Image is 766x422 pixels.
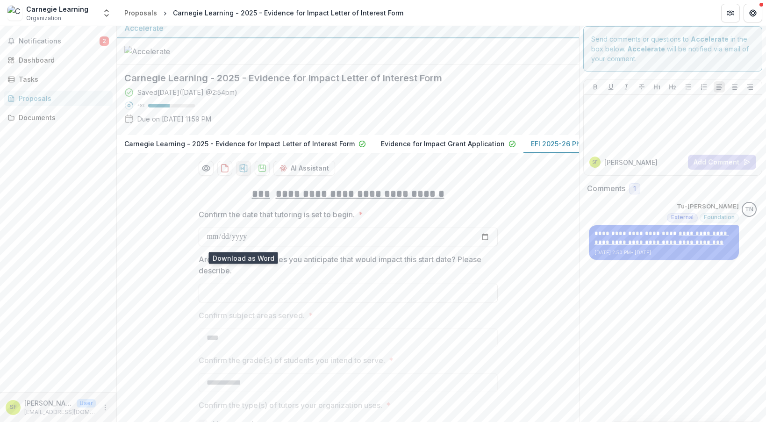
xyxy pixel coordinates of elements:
div: Proposals [19,93,105,103]
div: Dashboard [19,55,105,65]
button: Heading 1 [651,81,663,93]
a: Tasks [4,72,113,87]
p: [PERSON_NAME] [24,398,73,408]
button: AI Assistant [273,161,335,176]
button: Underline [605,81,616,93]
p: User [77,399,96,408]
button: Heading 2 [667,81,678,93]
div: Accelerate [124,22,572,34]
img: Carnegie Learning [7,6,22,21]
nav: breadcrumb [121,6,407,20]
button: Align Right [745,81,756,93]
a: Proposals [121,6,161,20]
a: Documents [4,110,113,125]
button: download-proposal [236,161,251,176]
div: Tasks [19,74,105,84]
p: Confirm the type(s) of tutors your organization uses. [199,400,382,411]
p: Confirm the grade(s) of students you intend to serve. [199,355,385,366]
h2: Comments [587,184,625,193]
p: Confirm subject areas served. [199,310,305,321]
p: Confirm the date that tutoring is set to begin. [199,209,355,220]
a: Proposals [4,91,113,106]
div: Carnegie Learning - 2025 - Evidence for Impact Letter of Interest Form [173,8,403,18]
button: Open entity switcher [100,4,113,22]
button: Bullet List [683,81,694,93]
p: Carnegie Learning - 2025 - Evidence for Impact Letter of Interest Form [124,139,355,149]
p: Are there any challenges you anticipate that would impact this start date? Please describe. [199,254,492,276]
span: Foundation [704,214,735,221]
div: Proposals [124,8,157,18]
button: download-proposal [217,161,232,176]
p: [DATE] 2:50 PM • [DATE] [594,249,733,256]
p: Tu-[PERSON_NAME] [677,202,739,211]
p: Evidence for Impact Grant Application [381,139,505,149]
img: Accelerate [124,46,218,57]
p: 46 % [137,102,144,109]
button: Partners [721,4,740,22]
div: Saved [DATE] ( [DATE] @ 2:54pm ) [137,87,237,97]
span: External [671,214,694,221]
button: Notifications2 [4,34,113,49]
div: Stephen Fancsali [10,404,17,410]
p: EFI 2025-26 Phase 1 Survey Update [531,139,647,149]
h2: Carnegie Learning - 2025 - Evidence for Impact Letter of Interest Form [124,72,557,84]
span: 2 [100,36,109,46]
p: [PERSON_NAME] [604,157,658,167]
strong: Accelerate [691,35,729,43]
button: Align Center [729,81,740,93]
button: download-proposal [255,161,270,176]
button: Italicize [621,81,632,93]
span: 1 [633,185,636,193]
div: Carnegie Learning [26,4,88,14]
button: Bold [590,81,601,93]
div: Tu-Quyen Nguyen [745,207,753,213]
a: Dashboard [4,52,113,68]
button: More [100,402,111,413]
button: Align Left [714,81,725,93]
button: Add Comment [688,155,756,170]
div: Stephen Fancsali [592,160,598,165]
span: Organization [26,14,61,22]
p: Due on [DATE] 11:59 PM [137,114,211,124]
p: [EMAIL_ADDRESS][DOMAIN_NAME] [24,408,96,416]
div: Send comments or questions to in the box below. will be notified via email of your comment. [583,26,762,72]
span: Notifications [19,37,100,45]
button: Ordered List [698,81,709,93]
button: Get Help [744,4,762,22]
strong: Accelerate [627,45,665,53]
div: Documents [19,113,105,122]
button: Preview 3408127c-7ffd-4c94-885d-1f216f231a42-3.pdf [199,161,214,176]
button: Strike [636,81,647,93]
